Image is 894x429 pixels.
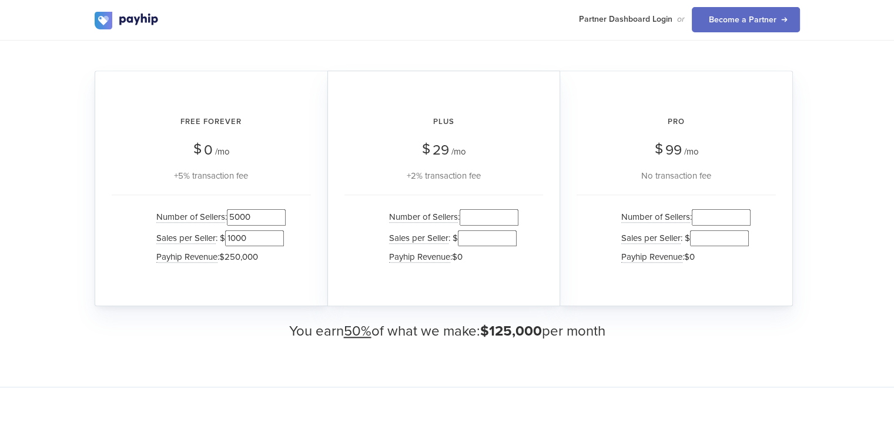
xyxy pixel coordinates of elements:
[150,228,286,249] li: : $
[389,233,448,244] span: Sales per Seller
[156,212,225,223] span: Number of Sellers
[577,169,776,183] div: No transaction fee
[112,106,311,138] h2: Free Forever
[344,169,543,183] div: +2% transaction fee
[95,12,159,29] img: logo.svg
[665,142,682,159] span: 99
[215,146,230,157] span: /mo
[95,324,800,339] h3: You earn of what we make: per month
[112,169,311,183] div: +5% transaction fee
[615,207,751,227] li: :
[452,252,463,262] span: $0
[389,252,450,263] span: Payhip Revenue
[621,233,681,244] span: Sales per Seller
[615,249,751,266] li: :
[219,252,258,262] span: $250,000
[344,323,371,340] u: 50%
[692,7,800,32] a: Become a Partner
[150,207,286,227] li: :
[451,146,466,157] span: /mo
[150,249,286,266] li: :
[204,142,213,159] span: 0
[156,252,217,263] span: Payhip Revenue
[655,136,663,162] span: $
[480,323,542,340] span: $125,000
[684,146,699,157] span: /mo
[615,228,751,249] li: : $
[577,106,776,138] h2: Pro
[383,249,518,266] li: :
[389,212,458,223] span: Number of Sellers
[156,233,216,244] span: Sales per Seller
[684,252,695,262] span: $0
[383,207,518,227] li: :
[422,136,430,162] span: $
[621,252,682,263] span: Payhip Revenue
[344,106,543,138] h2: Plus
[621,212,690,223] span: Number of Sellers
[193,136,202,162] span: $
[433,142,449,159] span: 29
[383,228,518,249] li: : $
